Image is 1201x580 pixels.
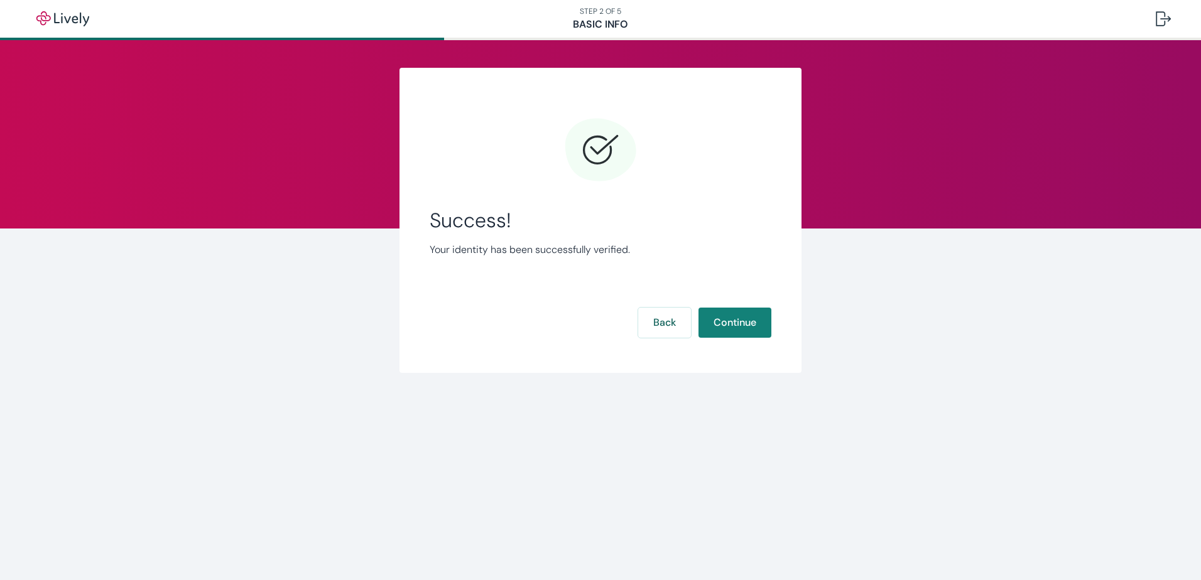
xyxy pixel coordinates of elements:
svg: Checkmark icon [563,113,638,188]
button: Back [638,308,691,338]
button: Log out [1146,4,1181,34]
button: Continue [698,308,771,338]
img: Lively [28,11,98,26]
span: Success! [430,208,771,232]
p: Your identity has been successfully verified. [430,242,771,257]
